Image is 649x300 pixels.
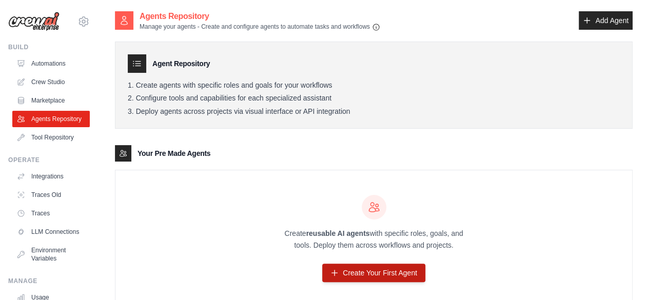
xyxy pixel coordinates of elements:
[140,23,380,31] p: Manage your agents - Create and configure agents to automate tasks and workflows
[8,277,90,285] div: Manage
[306,229,369,237] strong: reusable AI agents
[12,111,90,127] a: Agents Repository
[8,12,60,31] img: Logo
[322,264,425,282] a: Create Your First Agent
[579,11,633,30] a: Add Agent
[12,74,90,90] a: Crew Studio
[12,129,90,146] a: Tool Repository
[137,148,210,158] h3: Your Pre Made Agents
[12,168,90,185] a: Integrations
[12,242,90,267] a: Environment Variables
[140,10,380,23] h2: Agents Repository
[8,43,90,51] div: Build
[128,107,620,116] li: Deploy agents across projects via visual interface or API integration
[128,81,620,90] li: Create agents with specific roles and goals for your workflows
[8,156,90,164] div: Operate
[12,55,90,72] a: Automations
[12,224,90,240] a: LLM Connections
[152,58,210,69] h3: Agent Repository
[276,228,473,251] p: Create with specific roles, goals, and tools. Deploy them across workflows and projects.
[12,187,90,203] a: Traces Old
[12,205,90,222] a: Traces
[12,92,90,109] a: Marketplace
[128,94,620,103] li: Configure tools and capabilities for each specialized assistant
